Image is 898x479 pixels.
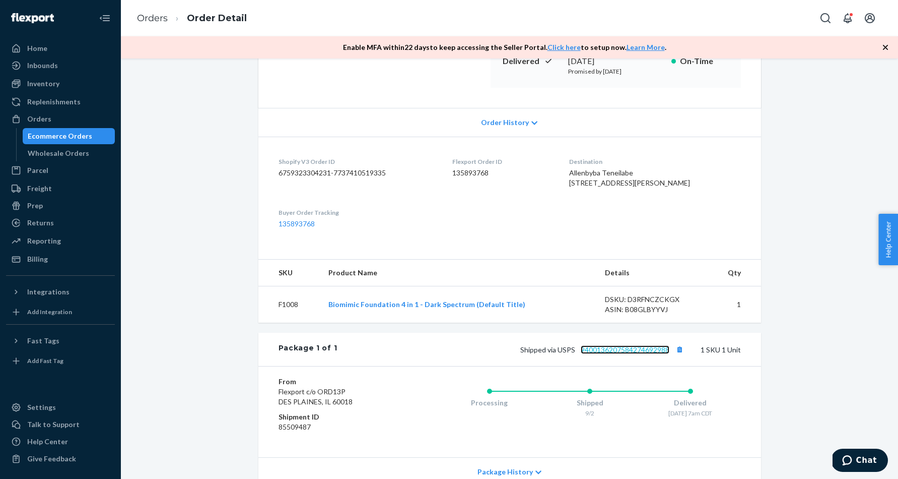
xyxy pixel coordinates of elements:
[815,8,836,28] button: Open Search Box
[23,145,115,161] a: Wholesale Orders
[878,214,898,265] button: Help Center
[6,111,115,127] a: Orders
[520,345,686,354] span: Shipped via USPS
[539,398,640,408] div: Shipped
[539,409,640,417] div: 9/2
[27,114,51,124] div: Orders
[640,409,741,417] div: [DATE] 7am CDT
[27,165,48,175] div: Parcel
[258,286,320,323] td: F1008
[27,97,81,107] div: Replenishments
[129,4,255,33] ol: breadcrumbs
[279,219,315,228] a: 135893768
[27,218,54,228] div: Returns
[11,13,54,23] img: Flexport logo
[279,208,437,217] dt: Buyer Order Tracking
[279,422,399,432] dd: 85509487
[279,343,337,356] div: Package 1 of 1
[640,398,741,408] div: Delivered
[597,260,708,286] th: Details
[547,43,581,51] a: Click here
[481,117,529,128] span: Order History
[605,294,700,305] div: DSKU: D3RFNCZCKGX
[27,402,56,412] div: Settings
[279,387,353,406] span: Flexport c/o ORD13P DES PLAINES, IL 60018
[838,8,858,28] button: Open notifications
[187,13,247,24] a: Order Detail
[27,61,58,71] div: Inbounds
[6,76,115,92] a: Inventory
[28,131,92,141] div: Ecommerce Orders
[320,260,597,286] th: Product Name
[833,449,888,474] iframe: Opens a widget where you can chat to one of our agents
[337,343,740,356] div: 1 SKU 1 Unit
[6,94,115,110] a: Replenishments
[27,287,70,297] div: Integrations
[707,286,761,323] td: 1
[6,181,115,197] a: Freight
[279,412,399,422] dt: Shipment ID
[6,284,115,300] button: Integrations
[27,201,43,211] div: Prep
[569,168,690,187] span: Allenbyba Teneilabe [STREET_ADDRESS][PERSON_NAME]
[568,67,663,76] p: Promised by [DATE]
[673,343,686,356] button: Copy tracking number
[6,304,115,320] a: Add Integration
[6,353,115,369] a: Add Fast Tag
[477,467,533,477] span: Package History
[27,43,47,53] div: Home
[568,55,663,67] div: [DATE]
[6,333,115,349] button: Fast Tags
[860,8,880,28] button: Open account menu
[6,233,115,249] a: Reporting
[6,434,115,450] a: Help Center
[6,451,115,467] button: Give Feedback
[27,184,52,194] div: Freight
[6,416,115,433] button: Talk to Support
[328,300,525,309] a: Biomimic Foundation 4 in 1 - Dark Spectrum (Default Title)
[27,437,68,447] div: Help Center
[27,454,76,464] div: Give Feedback
[6,251,115,267] a: Billing
[27,356,63,365] div: Add Fast Tag
[27,79,59,89] div: Inventory
[27,420,80,430] div: Talk to Support
[452,157,553,166] dt: Flexport Order ID
[6,215,115,231] a: Returns
[279,157,437,166] dt: Shopify V3 Order ID
[6,399,115,415] a: Settings
[605,305,700,315] div: ASIN: B08GLBYYVJ
[27,308,72,316] div: Add Integration
[503,55,560,67] p: Delivered
[258,260,320,286] th: SKU
[95,8,115,28] button: Close Navigation
[23,128,115,144] a: Ecommerce Orders
[279,377,399,387] dt: From
[27,254,48,264] div: Billing
[6,57,115,74] a: Inbounds
[27,336,59,346] div: Fast Tags
[28,148,89,158] div: Wholesale Orders
[452,168,553,178] dd: 135893768
[27,236,61,246] div: Reporting
[707,260,761,286] th: Qty
[6,198,115,214] a: Prep
[137,13,168,24] a: Orders
[6,40,115,56] a: Home
[627,43,665,51] a: Learn More
[569,157,741,166] dt: Destination
[439,398,540,408] div: Processing
[279,168,437,178] dd: 6759323304231-7737410519335
[680,55,729,67] p: On-Time
[343,42,666,52] p: Enable MFA within 22 days to keep accessing the Seller Portal. to setup now. .
[6,162,115,178] a: Parcel
[581,345,669,354] a: 9400136207584274692988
